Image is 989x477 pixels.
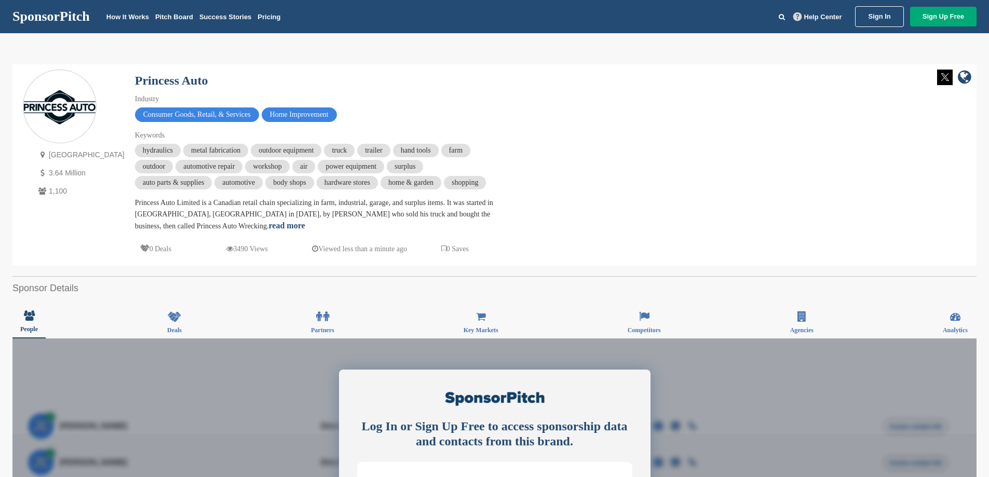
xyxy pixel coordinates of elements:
[106,13,149,21] a: How It Works
[357,419,632,449] div: Log In or Sign Up Free to access sponsorship data and contacts from this brand.
[135,160,173,173] span: outdoor
[226,242,268,255] p: 3490 Views
[135,176,212,189] span: auto parts & supplies
[135,74,208,87] a: Princess Auto
[268,221,305,230] a: read more
[167,327,182,333] span: Deals
[318,160,384,173] span: power equipment
[387,160,423,173] span: surplus
[357,144,390,157] span: trailer
[441,144,470,157] span: farm
[135,197,498,232] div: Princess Auto Limited is a Canadian retail chain specializing in farm, industrial, garage, and su...
[135,130,498,141] div: Keywords
[292,160,316,173] span: air
[36,185,125,198] p: 1,100
[265,176,314,189] span: body shops
[12,10,90,23] a: SponsorPitch
[155,13,193,21] a: Pitch Board
[12,281,977,295] h2: Sponsor Details
[790,327,814,333] span: Agencies
[317,176,378,189] span: hardware stores
[943,327,968,333] span: Analytics
[855,6,903,27] a: Sign In
[251,144,321,157] span: outdoor equipment
[36,167,125,180] p: 3.64 Million
[135,107,259,122] span: Consumer Goods, Retail, & Services
[381,176,441,189] span: home & garden
[214,176,263,189] span: automotive
[258,13,280,21] a: Pricing
[20,326,38,332] span: People
[324,144,355,157] span: truck
[245,160,289,173] span: workshop
[791,11,844,23] a: Help Center
[135,144,181,157] span: hydraulics
[262,107,337,122] span: Home Improvement
[175,160,242,173] span: automotive repair
[199,13,251,21] a: Success Stories
[140,242,171,255] p: 0 Deals
[36,148,125,161] p: [GEOGRAPHIC_DATA]
[311,327,334,333] span: Partners
[441,242,469,255] p: 0 Saves
[23,90,96,125] img: Sponsorpitch & Princess Auto
[958,70,971,87] a: company link
[183,144,248,157] span: metal fabrication
[393,144,439,157] span: hand tools
[628,327,661,333] span: Competitors
[464,327,498,333] span: Key Markets
[312,242,407,255] p: Viewed less than a minute ago
[135,93,498,105] div: Industry
[937,70,953,85] img: Twitter white
[444,176,486,189] span: shopping
[910,7,977,26] a: Sign Up Free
